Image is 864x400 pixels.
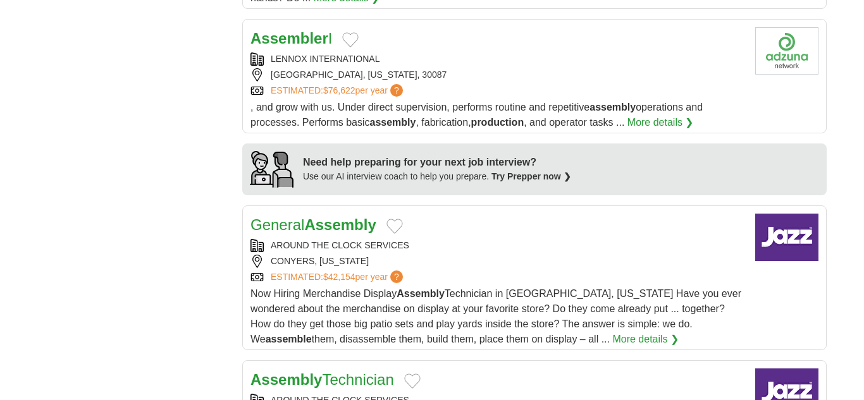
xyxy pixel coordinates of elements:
[250,371,394,388] a: AssemblyTechnician
[250,102,703,128] span: , and grow with us. Under direct supervision, performs routine and repetitive operations and proc...
[755,27,818,75] img: Company logo
[250,371,322,388] strong: Assembly
[370,117,416,128] strong: assembly
[755,214,818,261] img: Company logo
[250,52,745,66] div: LENNOX INTERNATIONAL
[323,85,355,95] span: $76,622
[266,334,312,344] strong: assemble
[303,170,571,183] div: Use our AI interview coach to help you prepare.
[271,270,405,284] a: ESTIMATED:$42,154per year?
[250,68,745,82] div: [GEOGRAPHIC_DATA], [US_STATE], 30087
[250,216,376,233] a: GeneralAssembly
[323,272,355,282] span: $42,154
[250,30,328,47] strong: Assembler
[250,288,741,344] span: Now Hiring Merchandise Display Technician in [GEOGRAPHIC_DATA], [US_STATE] Have you ever wondered...
[390,84,403,97] span: ?
[397,288,445,299] strong: Assembly
[250,30,332,47] a: AssemblerI
[390,270,403,283] span: ?
[250,255,745,268] div: CONYERS, [US_STATE]
[491,171,571,181] a: Try Prepper now ❯
[627,115,694,130] a: More details ❯
[342,32,359,47] button: Add to favorite jobs
[303,155,571,170] div: Need help preparing for your next job interview?
[612,332,679,347] a: More details ❯
[471,117,524,128] strong: production
[386,219,403,234] button: Add to favorite jobs
[404,373,421,389] button: Add to favorite jobs
[250,239,745,252] div: AROUND THE CLOCK SERVICES
[304,216,376,233] strong: Assembly
[589,102,636,112] strong: assembly
[271,84,405,97] a: ESTIMATED:$76,622per year?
